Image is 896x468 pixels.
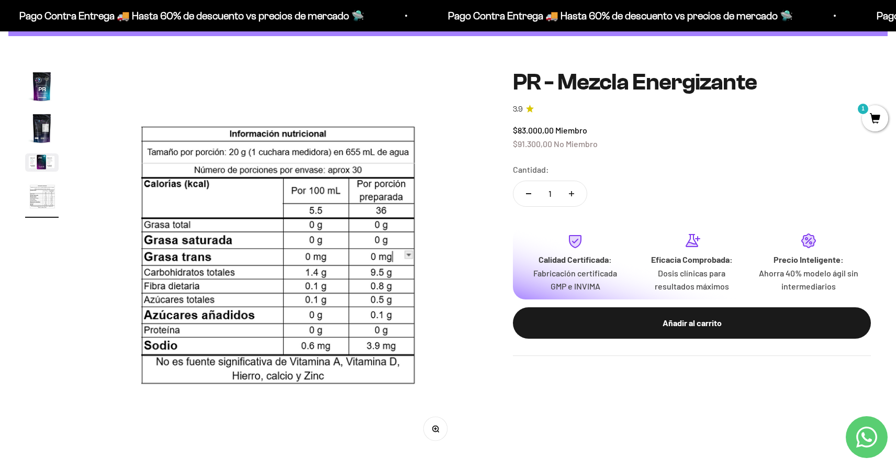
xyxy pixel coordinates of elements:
h1: PR - Mezcla Energizante [513,70,871,95]
button: Añadir al carrito [513,307,871,339]
strong: Calidad Certificada: [539,254,612,264]
strong: Eficacia Comprobada: [651,254,733,264]
a: 1 [862,114,888,125]
span: No Miembro [554,139,598,149]
button: Aumentar cantidad [556,181,587,206]
mark: 1 [857,103,869,115]
button: Ir al artículo 2 [25,112,59,148]
label: Cantidad: [513,163,549,176]
button: Reducir cantidad [513,181,544,206]
img: PR - Mezcla Energizante [87,70,460,455]
span: $83.000,00 [513,125,554,135]
img: PR - Mezcla Energizante [25,180,59,215]
p: Ahorra 40% modelo ágil sin intermediarios [758,266,858,293]
img: PR - Mezcla Energizante [25,153,59,172]
span: Miembro [555,125,587,135]
button: Ir al artículo 1 [25,70,59,106]
span: 3.9 [513,104,523,115]
img: PR - Mezcla Energizante [25,112,59,145]
a: 3.93.9 de 5.0 estrellas [513,104,871,115]
div: Añadir al carrito [534,316,850,330]
img: PR - Mezcla Energizante [25,70,59,103]
strong: Precio Inteligente: [774,254,844,264]
button: Ir al artículo 4 [25,180,59,218]
p: Pago Contra Entrega 🚚 Hasta 60% de descuento vs precios de mercado 🛸 [447,7,792,24]
p: Dosis clínicas para resultados máximos [642,266,742,293]
p: Fabricación certificada GMP e INVIMA [525,266,625,293]
span: $91.300,00 [513,139,552,149]
p: Pago Contra Entrega 🚚 Hasta 60% de descuento vs precios de mercado 🛸 [19,7,364,24]
button: Ir al artículo 3 [25,153,59,175]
